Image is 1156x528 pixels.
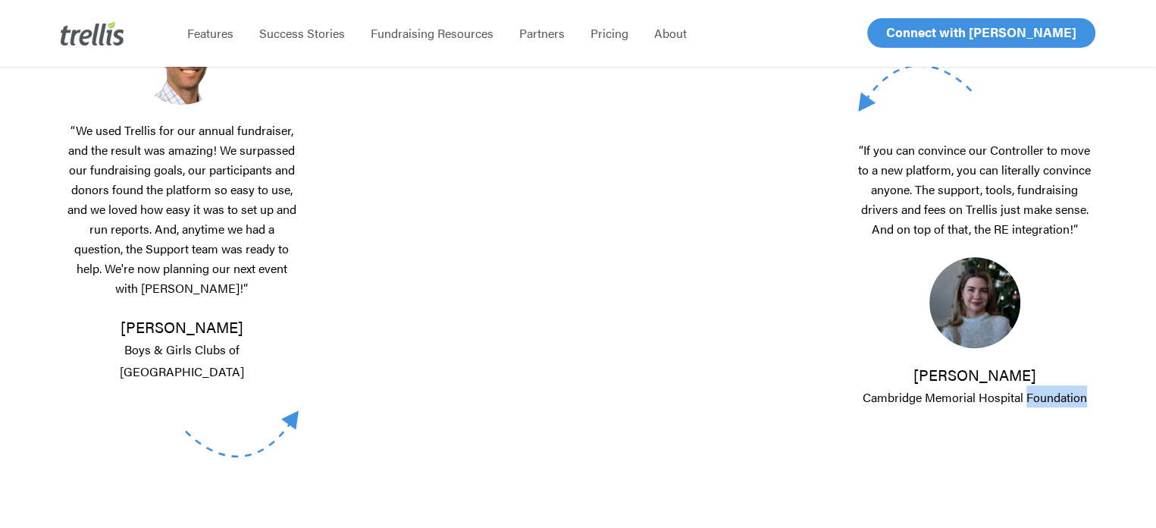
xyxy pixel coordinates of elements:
[654,24,687,42] span: About
[858,140,1092,257] p: “If you can convince our Controller to move to a new platform, you can literally convince anyone....
[65,316,299,382] p: [PERSON_NAME]
[519,24,565,42] span: Partners
[506,26,578,41] a: Partners
[886,23,1076,41] span: Connect with [PERSON_NAME]
[591,24,628,42] span: Pricing
[246,26,358,41] a: Success Stories
[358,26,506,41] a: Fundraising Resources
[578,26,641,41] a: Pricing
[867,18,1095,48] a: Connect with [PERSON_NAME]
[61,21,124,46] img: Trellis
[187,24,233,42] span: Features
[371,24,493,42] span: Fundraising Resources
[929,257,1020,348] img: 1700858054423.jpeg
[858,364,1092,407] p: [PERSON_NAME]
[65,121,299,316] p: “We used Trellis for our annual fundraiser, and the result was amazing! We surpassed our fundrais...
[174,26,246,41] a: Features
[863,388,1087,406] span: Cambridge Memorial Hospital Foundation
[120,341,244,380] span: Boys & Girls Clubs of [GEOGRAPHIC_DATA]
[641,26,700,41] a: About
[259,24,345,42] span: Success Stories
